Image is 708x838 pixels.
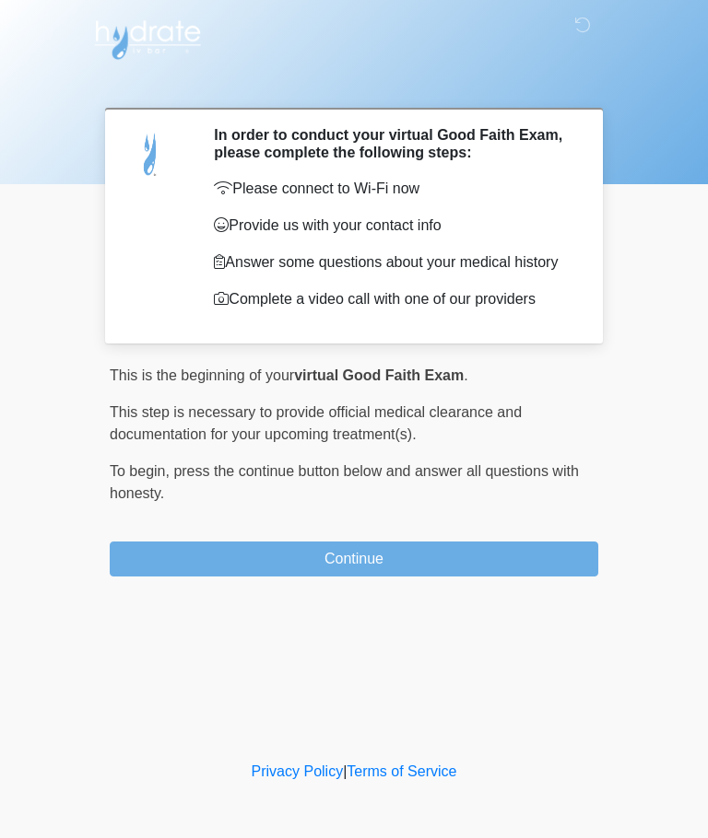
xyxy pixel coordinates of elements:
[214,215,571,237] p: Provide us with your contact info
[96,66,612,100] h1: ‎ ‎ ‎ ‎
[110,463,173,479] span: To begin,
[252,763,344,779] a: Privacy Policy
[464,367,467,383] span: .
[214,288,571,310] p: Complete a video call with one of our providers
[110,541,598,576] button: Continue
[294,367,464,383] strong: virtual Good Faith Exam
[110,367,294,383] span: This is the beginning of your
[110,404,522,442] span: This step is necessary to provide official medical clearance and documentation for your upcoming ...
[110,463,579,501] span: press the continue button below and answer all questions with honesty.
[214,178,571,200] p: Please connect to Wi-Fi now
[343,763,347,779] a: |
[347,763,456,779] a: Terms of Service
[91,14,204,61] img: Hydrate IV Bar - Arcadia Logo
[124,126,179,181] img: Agent Avatar
[214,126,571,161] h2: In order to conduct your virtual Good Faith Exam, please complete the following steps:
[214,251,571,274] p: Answer some questions about your medical history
